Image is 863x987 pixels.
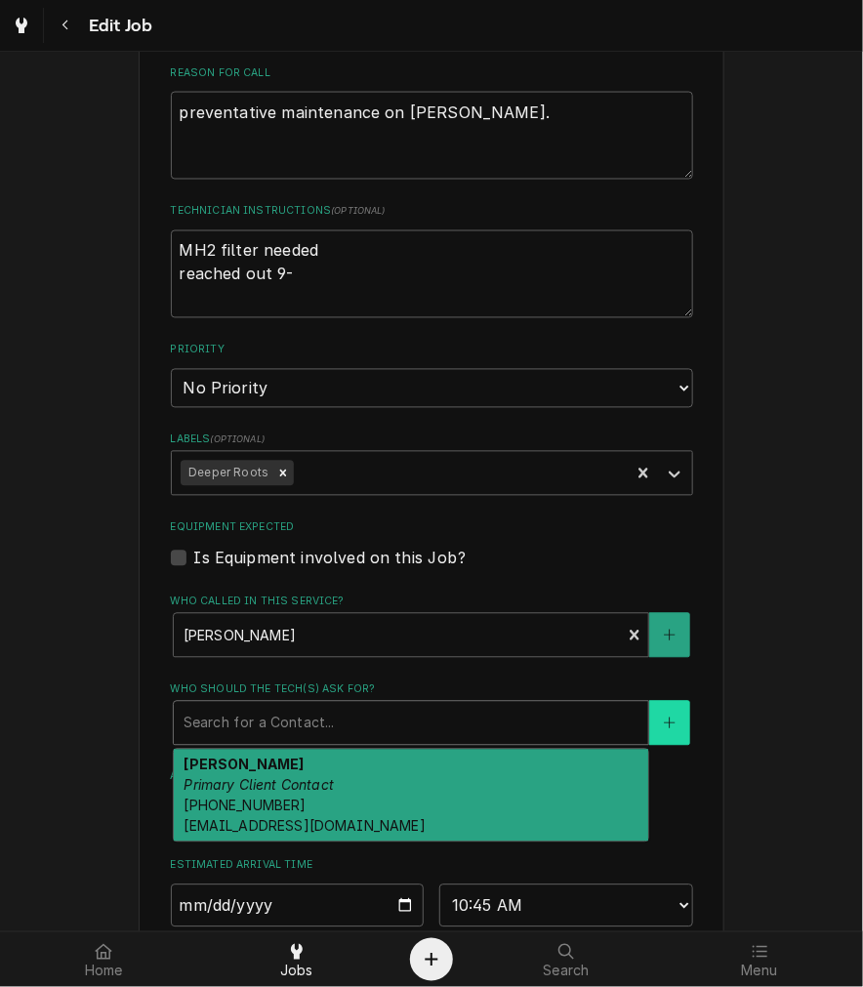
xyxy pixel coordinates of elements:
svg: Create New Contact [664,629,676,642]
input: Date [171,884,425,927]
div: Technician Instructions [171,204,693,319]
label: Technician Instructions [171,204,693,220]
span: Search [544,964,590,979]
a: Go to Jobs [4,8,39,43]
div: Reason For Call [171,65,693,181]
textarea: preventative maintenance on [PERSON_NAME]. [171,92,693,180]
div: Equipment Expected [171,520,693,570]
label: Priority [171,343,693,358]
button: Create New Contact [649,613,690,658]
label: Estimated Arrival Time [171,858,693,874]
em: Primary Client Contact [184,777,334,794]
button: Create New Contact [649,701,690,746]
textarea: MH2 filter needed reached out 9- [171,230,693,318]
strong: [PERSON_NAME] [184,757,304,773]
label: Attachments [171,769,693,785]
label: Who should the tech(s) ask for? [171,682,693,698]
span: Menu [742,964,778,979]
label: Is Equipment involved on this Job? [194,547,466,570]
span: Jobs [280,964,313,979]
div: Who called in this service? [171,595,693,658]
a: Search [471,936,662,983]
button: Navigate back [48,8,83,43]
span: ( optional ) [331,206,386,217]
div: Deeper Roots [181,461,272,486]
div: Who should the tech(s) ask for? [171,682,693,746]
div: Remove Deeper Roots [272,461,294,486]
span: ( optional ) [210,434,265,445]
label: Reason For Call [171,65,693,81]
span: Edit Job [83,13,152,39]
label: Labels [171,432,693,448]
a: Jobs [201,936,392,983]
div: Labels [171,432,693,496]
button: Create Object [410,938,453,981]
label: Equipment Expected [171,520,693,536]
svg: Create New Contact [664,717,676,730]
span: Home [85,964,123,979]
div: Attachments [171,769,693,834]
span: [PHONE_NUMBER] [EMAIL_ADDRESS][DOMAIN_NAME] [184,798,425,835]
label: Who called in this service? [171,595,693,610]
div: Estimated Arrival Time [171,858,693,927]
a: Home [8,936,199,983]
div: Priority [171,343,693,408]
select: Time Select [439,884,693,927]
a: Menu [664,936,855,983]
